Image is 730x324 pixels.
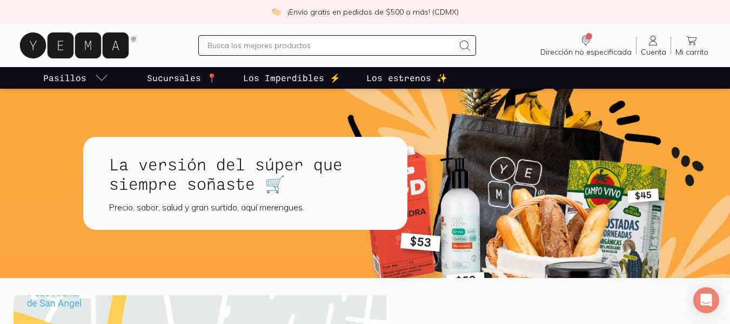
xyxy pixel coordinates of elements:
[147,71,217,84] p: Sucursales 📍
[43,71,86,84] p: Pasillos
[366,71,447,84] p: Los estrenos ✨
[241,67,343,89] a: Los Imperdibles ⚡️
[693,287,719,313] div: Open Intercom Messenger
[637,34,671,57] a: Cuenta
[145,67,219,89] a: Sucursales 📍
[207,39,454,52] input: Busca los mejores productos
[671,34,713,57] a: Mi carrito
[540,47,632,57] span: Dirección no especificada
[243,71,340,84] p: Los Imperdibles ⚡️
[109,202,381,213] div: Precio, sabor, salud y gran surtido, aquí merengues.
[364,67,450,89] a: Los estrenos ✨
[287,6,459,17] p: ¡Envío gratis en pedidos de $500 o más! (CDMX)
[536,34,636,57] a: Dirección no especificada
[83,137,442,230] a: La versión del súper que siempre soñaste 🛒Precio, sabor, salud y gran surtido, aquí merengues.
[675,47,708,57] span: Mi carrito
[271,7,281,17] img: check
[41,67,110,89] a: pasillo-todos-link
[109,154,381,193] h1: La versión del súper que siempre soñaste 🛒
[641,47,666,57] span: Cuenta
